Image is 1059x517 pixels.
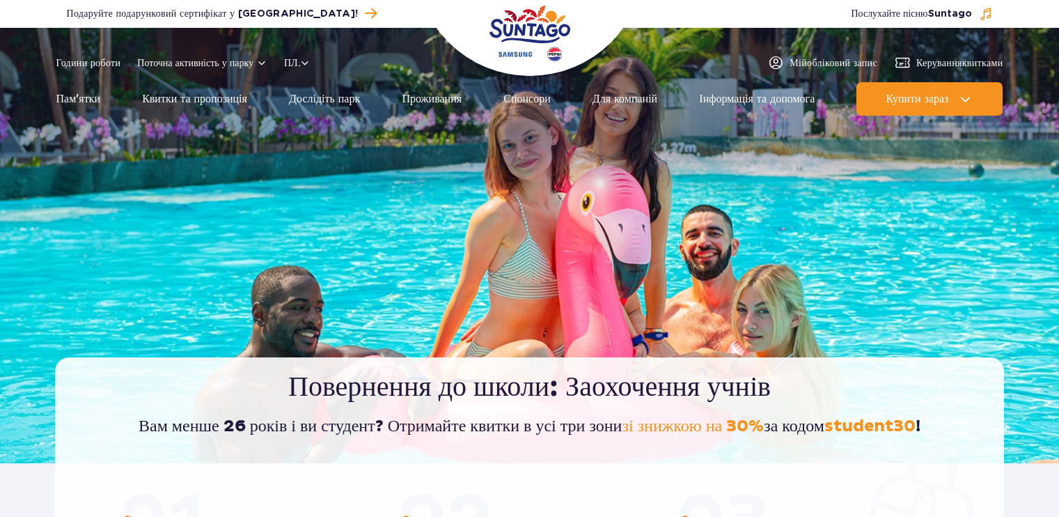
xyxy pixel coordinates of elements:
[807,57,877,68] font: обліковий запис
[767,54,877,71] a: Мійобліковий запис
[790,57,807,68] font: Мій
[824,416,916,437] font: student30
[284,57,301,68] font: пл.
[142,82,247,116] a: Квитки та пропозиція
[764,416,824,437] font: за кодом
[67,9,359,19] font: Подаруйте подарунковий сертифікат у [GEOGRAPHIC_DATA]!
[851,9,927,19] font: Послухайте пісню
[856,82,1003,116] button: Купити зараз
[503,82,550,116] a: Спонсори
[139,416,622,437] font: Вам менше 26 років і ви студент? Отримайте квитки в усі три зони
[916,57,962,68] font: Керування
[402,82,462,116] a: Проживання
[289,82,360,116] a: Дослідіть парк
[137,57,253,68] font: Поточна активність у парку
[56,92,100,105] font: Пам'ятки
[699,92,815,105] font: Інформація та допомога
[593,82,657,116] a: Для компаній
[894,54,1003,71] a: Керуванняквитками
[593,92,657,105] font: Для компаній
[56,82,100,116] a: Пам'ятки
[402,92,462,105] font: Проживання
[142,92,247,105] font: Квитки та пропозиція
[284,56,311,70] button: пл.
[916,416,920,437] font: !
[67,4,377,23] a: Подаруйте подарунковий сертифікат у [GEOGRAPHIC_DATA]!
[56,57,121,68] font: Години роботи
[851,7,992,21] button: Послухайте піснюSuntago
[699,82,815,116] a: Інформація та допомога
[928,9,972,19] font: Suntago
[56,56,121,70] a: Години роботи
[622,416,764,437] font: зі знижкою на 30%
[137,57,267,68] button: Поточна активність у парку
[503,92,550,105] font: Спонсори
[962,57,1003,68] font: квитками
[289,92,360,105] font: Дослідіть парк
[288,370,771,405] font: Повернення до школи: Заохочення учнів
